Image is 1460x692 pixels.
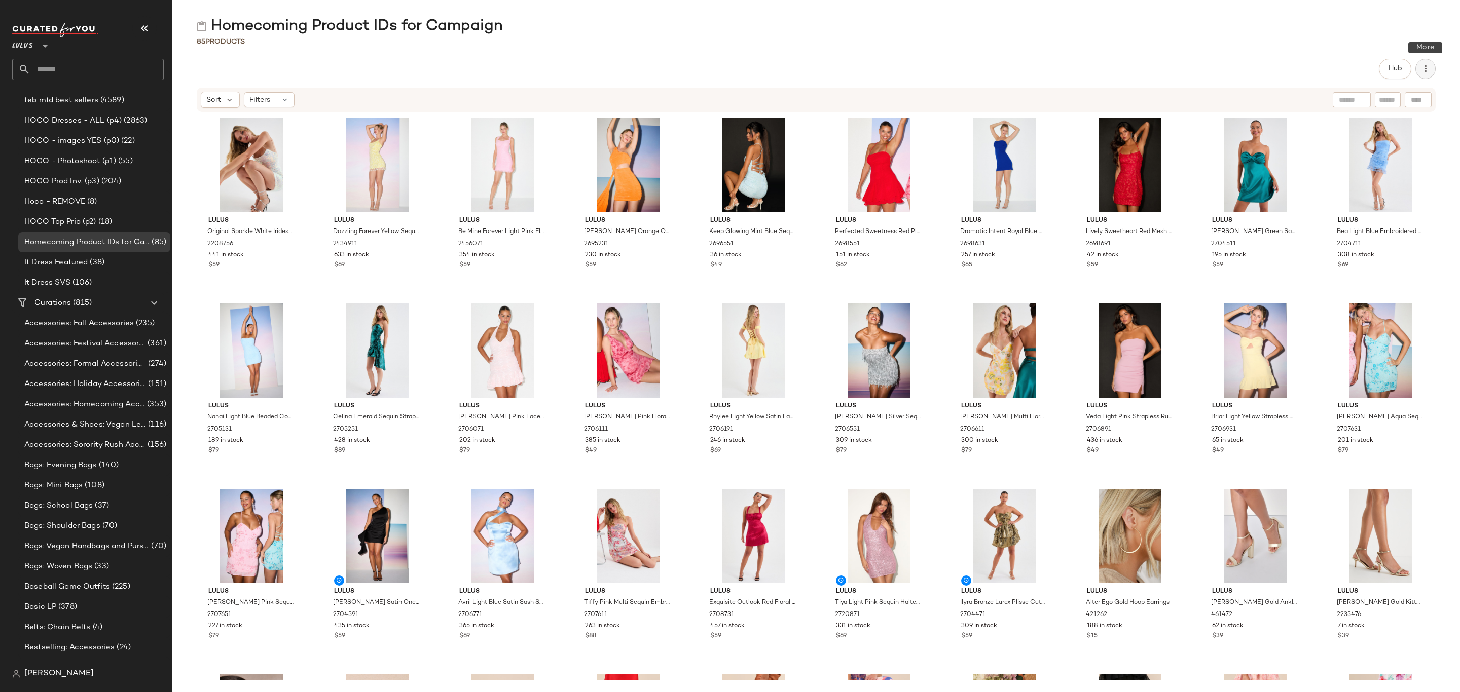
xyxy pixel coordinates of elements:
span: 2704471 [960,610,985,620]
span: $59 [208,261,220,270]
span: $59 [710,632,721,641]
div: Products [197,36,245,47]
span: 308 in stock [1338,251,1374,260]
span: Lulus [12,34,33,53]
img: 13017381_2704471.jpg [953,489,1055,583]
span: (235) [134,318,155,329]
span: $49 [710,261,722,270]
span: 7 in stock [1338,622,1365,631]
span: 2706931 [1211,425,1236,434]
span: [PERSON_NAME] Pink Floral Mesh Ruched Mini Dress [584,413,670,422]
span: (361) [145,338,166,350]
span: Lulus [961,402,1047,411]
img: 13017541_2704511.jpg [1204,118,1306,212]
span: Lulus [1087,402,1173,411]
span: $49 [1087,446,1099,455]
span: $59 [1212,261,1223,270]
span: (24) [115,642,131,653]
span: Accessories: Holiday Accessories [24,378,146,390]
span: 300 in stock [961,436,998,445]
span: Lulus [334,402,420,411]
span: Lulus [208,216,295,225]
span: Sort [206,95,221,105]
span: 2698551 [835,240,860,249]
span: Basic LP [24,601,56,613]
img: 13017561_2706611.jpg [953,303,1055,398]
span: 2705131 [207,425,232,434]
span: Bags: Shoulder Bags [24,520,100,532]
span: [PERSON_NAME] Multi Floral Sequin Lace-Up Mini Dress [960,413,1046,422]
img: 10904161_2235476.jpg [1330,489,1432,583]
span: Lulus [459,587,545,596]
span: Lively Sweetheart Red Mesh Embroidered Lace-Up Mini Dress [1086,227,1172,237]
span: Bags: Evening Bags [24,459,97,471]
div: Homecoming Product IDs for Campaign [197,16,503,36]
span: (204) [99,176,122,187]
span: $79 [208,446,219,455]
span: 246 in stock [710,436,745,445]
span: Accessories & Shoes: Vegan Leather [24,419,146,431]
span: Keep Glowing Mint Blue Sequin Lace-Up Bodycon Mini Dress [709,227,795,237]
span: Lulus [710,402,796,411]
span: $69 [1338,261,1348,270]
span: (225) [110,581,130,593]
span: 2696551 [709,240,734,249]
span: Accessories: Fall Accessories [24,318,134,329]
span: (4589) [98,95,124,106]
span: (8) [85,196,97,208]
span: 188 in stock [1087,622,1122,631]
img: 13017861_2698551.jpg [828,118,930,212]
span: (400) [143,662,166,674]
span: $15 [1087,632,1098,641]
span: Be Mine Forever Light Pink Floral Lace Ruched Bodycon Dress [458,227,544,237]
span: $49 [585,446,597,455]
span: Belts: Chain Belts [24,622,91,633]
span: Lulus [585,402,671,411]
span: $89 [334,446,345,455]
span: 2704711 [1337,240,1361,249]
span: 435 in stock [334,622,370,631]
span: $65 [961,261,972,270]
span: 421262 [1086,610,1107,620]
span: (70) [149,541,166,552]
span: (22) [119,135,135,147]
span: Avril Light Blue Satin Sash Scarf Mini Dress [458,598,544,607]
span: (353) [145,399,166,410]
span: Bestselling: Accessories [24,642,115,653]
span: (33) [92,561,109,572]
span: 85 [197,38,205,46]
span: 195 in stock [1212,251,1246,260]
img: 13017321_2705251.jpg [326,303,428,398]
span: 2707611 [584,610,607,620]
span: $69 [836,632,847,641]
span: 461472 [1211,610,1232,620]
img: 13017701_2695231.jpg [577,118,679,212]
span: feb mtd best sellers [24,95,98,106]
span: Lulus [1338,216,1424,225]
span: $59 [1087,261,1098,270]
span: Lulus [1338,587,1424,596]
span: Baseball Game Outfits [24,581,110,593]
span: (70) [100,520,118,532]
span: $79 [961,446,972,455]
span: Bags: Woven Bags [24,561,92,572]
span: Lulus [459,402,545,411]
span: (37) [93,500,109,512]
span: $69 [459,632,470,641]
span: 189 in stock [208,436,243,445]
span: HOCO Dresses - ALL (p4) [24,115,122,127]
img: 13017821_2707631.jpg [1330,303,1432,398]
span: Hoco - REMOVE [24,196,85,208]
span: 202 in stock [459,436,495,445]
span: Celina Emerald Sequin Strapless Sash Mini Dress [333,413,419,422]
span: Lulus [836,402,922,411]
span: 2706111 [584,425,608,434]
span: HOCO - Photoshoot (p1) [24,156,116,167]
span: [PERSON_NAME] Orange One-Shoulder Cutout Sash Mini Dress [584,227,670,237]
span: $69 [710,446,721,455]
span: (85) [150,237,166,248]
span: Lulus [1212,216,1298,225]
span: 151 in stock [836,251,870,260]
span: Dazzling Forever Yellow Sequin Beaded Bodycon Mini Dress [333,227,419,237]
span: Lulus [334,587,420,596]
